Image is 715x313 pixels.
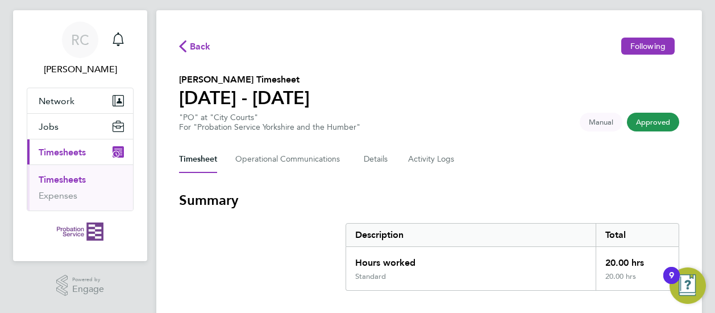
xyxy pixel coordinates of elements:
div: "PO" at "City Courts" [179,113,360,132]
button: Jobs [27,114,133,139]
div: Hours worked [346,247,596,272]
button: Back [179,39,211,53]
a: Go to home page [27,223,134,241]
button: Timesheets [27,139,133,164]
a: RC[PERSON_NAME] [27,22,134,76]
a: Timesheets [39,174,86,185]
span: Timesheets [39,147,86,158]
button: Activity Logs [408,146,456,173]
button: Details [364,146,390,173]
h2: [PERSON_NAME] Timesheet [179,73,310,87]
div: Standard [355,272,386,281]
span: Following [630,41,666,51]
div: 20.00 hrs [596,247,679,272]
span: This timesheet was manually created. [580,113,622,131]
div: For "Probation Service Yorkshire and the Humber" [179,122,360,132]
span: Jobs [39,121,59,132]
button: Open Resource Center, 9 new notifications [670,267,706,304]
a: Powered byEngage [56,275,105,296]
button: Timesheet [179,146,217,173]
div: 20.00 hrs [596,272,679,290]
span: Roxanne Charles [27,63,134,76]
nav: Main navigation [13,10,147,261]
h1: [DATE] - [DATE] [179,87,310,109]
span: Network [39,96,74,106]
button: Following [621,38,675,55]
button: Operational Communications [235,146,346,173]
span: RC [71,32,89,47]
img: probationservice-logo-retina.png [57,223,103,241]
span: Engage [72,285,104,294]
h3: Summary [179,191,679,209]
div: Description [346,224,596,246]
div: Summary [346,223,679,291]
div: Total [596,224,679,246]
span: Back [190,40,211,53]
a: Expenses [39,190,77,201]
span: Powered by [72,275,104,285]
button: Network [27,88,133,113]
div: 9 [669,275,674,290]
div: Timesheets [27,164,133,211]
span: This timesheet has been approved. [627,113,679,131]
